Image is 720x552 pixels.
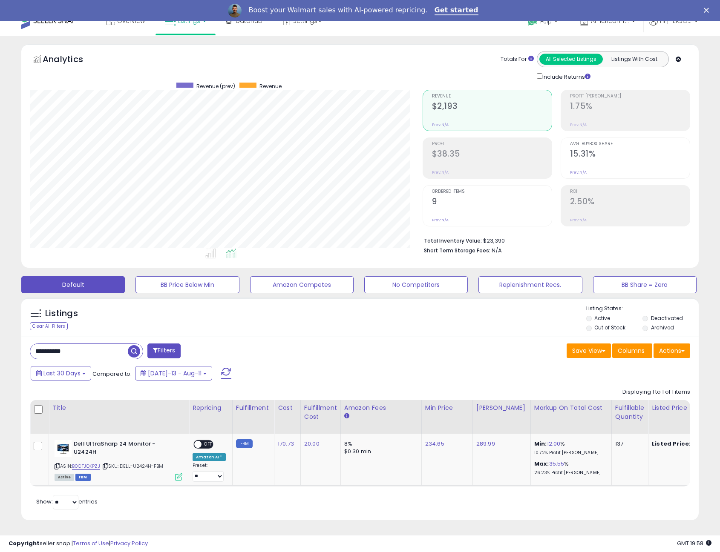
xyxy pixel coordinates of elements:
a: Privacy Policy [110,539,148,547]
small: Prev: N/A [570,217,587,223]
div: Amazon Fees [344,403,418,412]
label: Archived [651,324,674,331]
a: 12.00 [547,440,561,448]
p: 26.23% Profit [PERSON_NAME] [534,470,605,476]
button: Save View [567,343,611,358]
div: 8% [344,440,415,448]
h5: Listings [45,308,78,320]
p: 10.72% Profit [PERSON_NAME] [534,450,605,456]
label: Deactivated [651,315,683,322]
div: Fulfillable Quantity [615,403,645,421]
small: Prev: N/A [570,122,587,127]
button: Listings With Cost [602,54,666,65]
h2: 15.31% [570,149,690,160]
small: Prev: N/A [432,122,449,127]
div: Totals For [501,55,534,63]
b: Dell UltraSharp 24 Monitor - U2424H [74,440,177,458]
h5: Analytics [43,53,100,67]
div: Repricing [193,403,229,412]
span: OFF [202,441,215,448]
button: Actions [654,343,690,358]
span: Revenue (prev) [196,83,235,90]
div: Include Returns [530,72,601,81]
button: No Competitors [364,276,468,293]
label: Out of Stock [594,324,625,331]
a: Get started [435,6,478,15]
span: Compared to: [92,370,132,378]
button: Last 30 Days [31,366,91,380]
span: 2025-09-11 19:58 GMT [677,539,711,547]
span: All listings currently available for purchase on Amazon [55,474,74,481]
div: Clear All Filters [30,322,68,330]
strong: Copyright [9,539,40,547]
div: Close [704,8,712,13]
a: 20.00 [304,440,320,448]
button: Filters [147,343,181,358]
small: Amazon Fees. [344,412,349,420]
span: Avg. Buybox Share [570,142,690,146]
b: Min: [534,440,547,448]
button: Amazon Competes [250,276,354,293]
label: Active [594,315,610,322]
a: Hi [PERSON_NAME] [649,17,698,36]
span: Columns [618,346,645,355]
h2: $2,193 [432,101,552,113]
a: Help [521,9,566,36]
span: | SKU: DELL-U2424H-FBM [101,463,164,469]
b: Listed Price: [652,440,691,448]
b: Short Term Storage Fees: [424,247,490,254]
p: Listing States: [586,305,699,313]
span: Show: entries [36,498,98,506]
th: The percentage added to the cost of goods (COGS) that forms the calculator for Min & Max prices. [530,400,611,434]
a: Terms of Use [73,539,109,547]
a: 289.99 [476,440,495,448]
button: Replenishment Recs. [478,276,582,293]
h2: 2.50% [570,197,690,208]
button: Default [21,276,125,293]
small: Prev: N/A [432,170,449,175]
span: Last 30 Days [43,369,81,378]
span: Ordered Items [432,189,552,194]
h2: 1.75% [570,101,690,113]
div: Title [52,403,185,412]
b: Max: [534,460,549,468]
a: American Telecom Headquarters [573,8,642,36]
span: [DATE]-13 - Aug-11 [148,369,202,378]
span: Revenue [432,94,552,99]
div: seller snap | | [9,540,148,548]
div: % [534,440,605,456]
span: N/A [492,246,502,255]
span: Profit [PERSON_NAME] [570,94,690,99]
a: 35.55 [549,460,564,468]
button: BB Share = Zero [593,276,697,293]
li: $23,390 [424,235,684,245]
a: B0CTJQKPZJ [72,463,100,470]
div: Fulfillment Cost [304,403,337,421]
button: Columns [612,343,652,358]
div: ASIN: [55,440,182,480]
button: [DATE]-13 - Aug-11 [135,366,212,380]
div: Displaying 1 to 1 of 1 items [622,388,690,396]
span: FBM [75,474,91,481]
span: Revenue [259,83,282,90]
small: FBM [236,439,253,448]
button: BB Price Below Min [135,276,239,293]
div: 137 [615,440,642,448]
div: Min Price [425,403,469,412]
div: Amazon AI * [193,453,226,461]
b: Total Inventory Value: [424,237,482,244]
a: 234.65 [425,440,444,448]
span: Profit [432,142,552,146]
button: All Selected Listings [539,54,603,65]
div: % [534,460,605,476]
div: Fulfillment [236,403,271,412]
div: Preset: [193,463,226,482]
span: ROI [570,189,690,194]
small: Prev: N/A [570,170,587,175]
h2: $38.35 [432,149,552,160]
div: Markup on Total Cost [534,403,608,412]
div: Cost [278,403,297,412]
div: Boost your Walmart sales with AI-powered repricing. [248,6,427,14]
span: Help [540,18,552,25]
small: Prev: N/A [432,217,449,223]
